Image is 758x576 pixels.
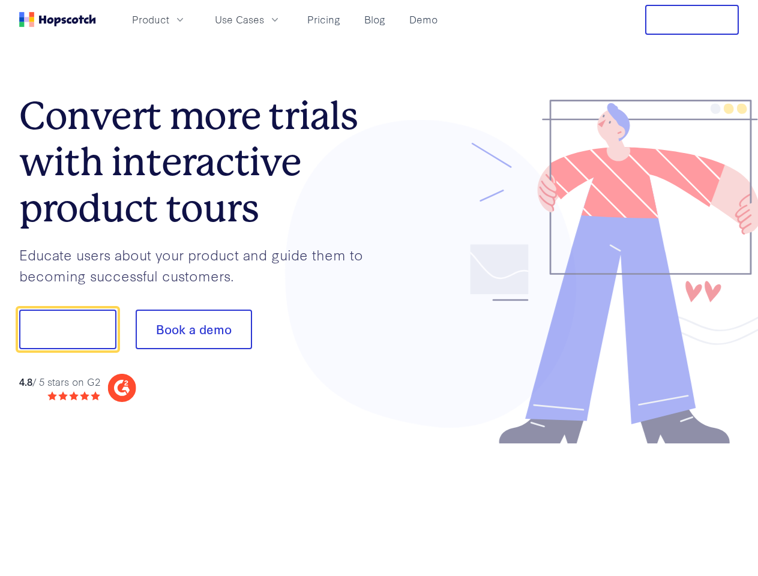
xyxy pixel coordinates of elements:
[208,10,288,29] button: Use Cases
[19,374,100,389] div: / 5 stars on G2
[405,10,442,29] a: Demo
[125,10,193,29] button: Product
[136,310,252,349] button: Book a demo
[645,5,739,35] button: Free Trial
[359,10,390,29] a: Blog
[19,244,379,286] p: Educate users about your product and guide them to becoming successful customers.
[215,12,264,27] span: Use Cases
[302,10,345,29] a: Pricing
[19,12,96,27] a: Home
[132,12,169,27] span: Product
[19,93,379,231] h1: Convert more trials with interactive product tours
[19,310,116,349] button: Show me!
[19,374,32,388] strong: 4.8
